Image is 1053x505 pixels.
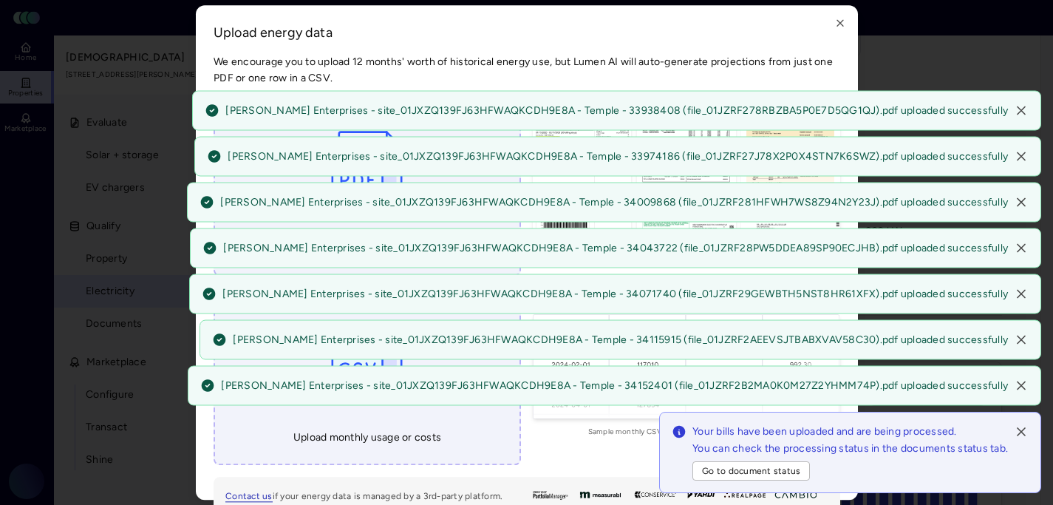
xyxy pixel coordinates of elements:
[223,241,1008,256] span: [PERSON_NAME] Enterprises - site_01JXZQ139FJ63HFWAQKCDH9E8A - Temple - 34043722 (file_01JZRF28PW5...
[324,307,410,418] img: svg%3e
[293,430,440,446] span: Upload monthly usage or costs
[533,489,568,501] img: espm-BBYcTWzd.png
[225,489,521,504] span: if your energy data is managed by a 3rd-party platform.
[221,379,1008,393] span: [PERSON_NAME] Enterprises - site_01JXZQ139FJ63HFWAQKCDH9E8A - Temple - 34152401 (file_01JZRF2B2MA...
[692,441,1008,455] span: You can check the processing status in the documents status tab.
[686,489,715,501] img: Ceo4U5SIKSfXVLaD41TSViL+y51utf8JgOM8Q6NETFW5QFcqoTvOFN6LuEWy9r9TcZwpsHYxE47jOI7jOI7jOI7jOI7jOI7jO...
[214,54,840,87] span: We encourage you to upload 12 months' worth of historical energy use, but Lumen AI will auto-gene...
[577,489,624,501] img: measurabl-BAFRPA4D.png
[222,287,1008,302] span: [PERSON_NAME] Enterprises - site_01JXZQ139FJ63HFWAQKCDH9E8A - Temple - 34071740 (file_01JZRF29GEW...
[587,426,785,438] span: Sample monthly CSV file with month and usage required
[724,489,766,501] img: x3tct0qzzDVYDhld5J3EsMwDMMwDMMwDMMwDMMwDMMwDMMwDMMwDMMwDMMwDMMwDMMwDMMwzAXKO7V6TNK4OxnQAAAAAElFTk...
[702,464,800,478] span: Go to document status
[774,489,817,501] img: cambio-Be5UlpNO.png
[214,23,840,42] h2: Upload energy data
[220,195,1008,210] span: [PERSON_NAME] Enterprises - site_01JXZQ139FJ63HFWAQKCDH9E8A - Temple - 34009868 (file_01JZRF281HF...
[637,110,735,244] img: bill_sample_2-DjK3PfJq.png
[533,315,840,418] img: monthlies_sample-BzJRQ6Hj.png
[225,491,273,502] a: Contact us
[692,424,1008,438] span: Your bills have been uploaded and are being processed.
[228,149,1008,164] span: [PERSON_NAME] Enterprises - site_01JXZQ139FJ63HFWAQKCDH9E8A - Temple - 33974186 (file_01JZRF27J78...
[225,104,1008,118] span: [PERSON_NAME] Enterprises - site_01JXZQ139FJ63HFWAQKCDH9E8A - Temple - 33938408 (file_01JZRF278RB...
[741,110,839,244] img: bill_sample_3-CiTfacVk.png
[633,489,678,501] img: conservice-p6u-E23Z.png
[533,110,631,244] img: bill_sample_1-BLjLYBBH.png
[233,333,1008,348] span: [PERSON_NAME] Enterprises - site_01JXZQ139FJ63HFWAQKCDH9E8A - Temple - 34115915 (file_01JZRF2AEEV...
